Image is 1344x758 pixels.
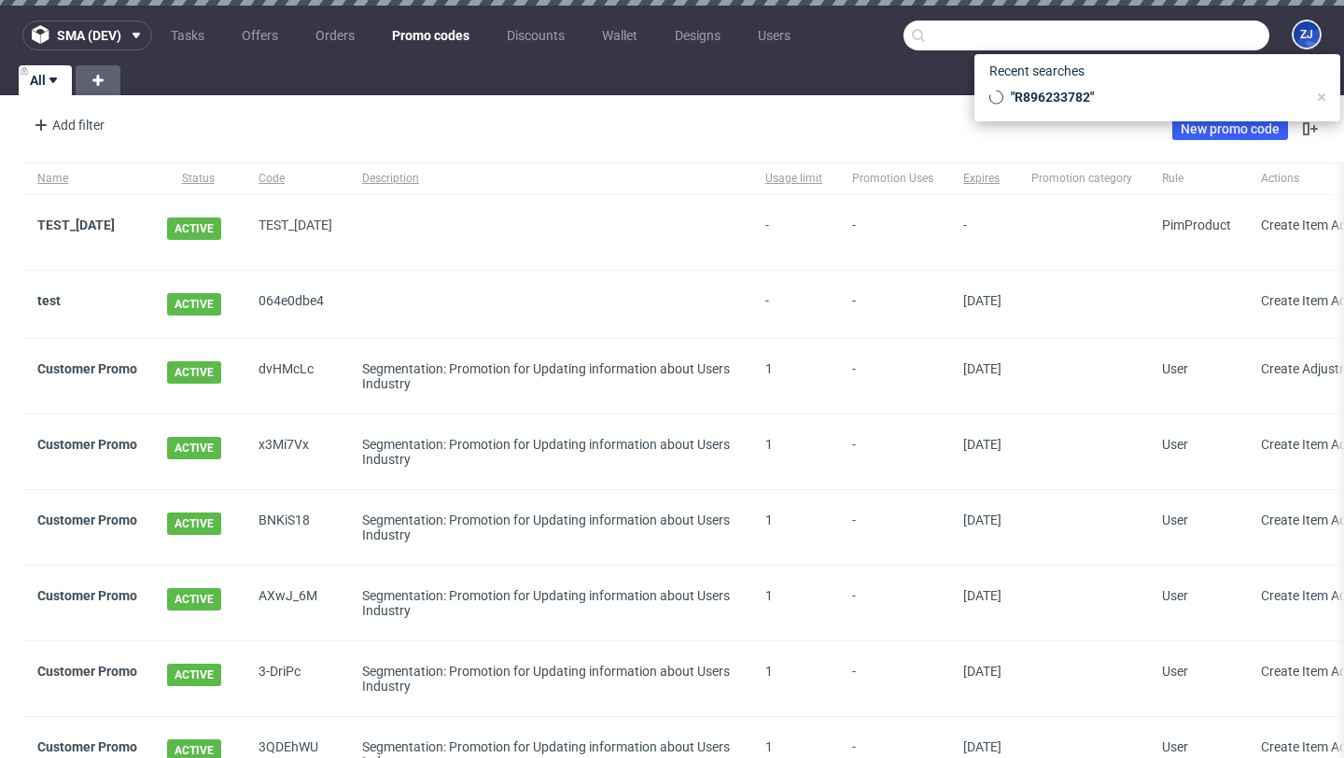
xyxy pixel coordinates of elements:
[591,21,649,50] a: Wallet
[259,361,332,391] span: dvHMcLc
[37,739,137,754] a: Customer Promo
[259,588,332,618] span: AXwJ_6M
[963,437,1001,452] span: [DATE]
[37,218,115,232] a: TEST_[DATE]
[963,171,1001,187] span: Expires
[362,664,735,694] div: Segmentation: Promotion for Updating information about Users Industry
[852,218,933,247] span: -
[963,588,1001,603] span: [DATE]
[167,588,221,611] span: ACTIVE
[37,664,137,679] a: Customer Promo
[765,588,773,603] span: 1
[304,21,366,50] a: Orders
[852,361,933,391] span: -
[1294,21,1320,48] figcaption: ZJ
[167,361,221,384] span: ACTIVE
[963,293,1001,308] span: [DATE]
[259,664,332,694] span: 3-DriPc
[22,21,152,50] button: sma (dev)
[664,21,732,50] a: Designs
[852,171,933,187] span: Promotion Uses
[231,21,289,50] a: Offers
[362,512,735,542] div: Segmentation: Promotion for Updating information about Users Industry
[963,218,1001,247] span: -
[1031,171,1132,187] span: Promotion category
[160,21,216,50] a: Tasks
[963,512,1001,527] span: [DATE]
[381,21,481,50] a: Promo codes
[167,293,221,316] span: ACTIVE
[963,739,1001,754] span: [DATE]
[167,512,221,535] span: ACTIVE
[765,664,773,679] span: 1
[963,361,1001,376] span: [DATE]
[1162,739,1188,754] span: User
[765,437,773,452] span: 1
[1162,437,1188,452] span: User
[26,110,108,140] div: Add filter
[852,588,933,618] span: -
[1003,88,1307,106] span: "R896233782"
[57,29,121,42] span: sma (dev)
[259,512,332,542] span: BNKiS18
[747,21,802,50] a: Users
[852,293,933,316] span: -
[37,171,137,187] span: Name
[37,361,137,376] a: Customer Promo
[19,65,72,95] a: All
[765,218,822,247] span: -
[259,437,332,467] span: x3Mi7Vx
[496,21,576,50] a: Discounts
[1162,588,1188,603] span: User
[1162,218,1231,232] span: PimProduct
[259,293,332,316] span: 064e0dbe4
[37,293,61,308] a: test
[362,588,735,618] div: Segmentation: Promotion for Updating information about Users Industry
[37,588,137,603] a: Customer Promo
[765,512,773,527] span: 1
[852,512,933,542] span: -
[1162,361,1188,376] span: User
[167,171,229,187] span: Status
[852,664,933,694] span: -
[852,437,933,467] span: -
[167,437,221,459] span: ACTIVE
[362,361,735,391] div: Segmentation: Promotion for Updating information about Users Industry
[765,293,822,316] span: -
[963,664,1001,679] span: [DATE]
[1172,118,1288,140] a: New promo code
[765,361,773,376] span: 1
[259,171,332,187] span: Code
[37,512,137,527] a: Customer Promo
[765,171,822,187] span: Usage limit
[259,218,332,247] span: TEST_[DATE]
[1162,512,1188,527] span: User
[167,218,221,240] span: ACTIVE
[37,437,137,452] a: Customer Promo
[362,437,735,467] div: Segmentation: Promotion for Updating information about Users Industry
[167,664,221,686] span: ACTIVE
[362,171,735,187] span: Description
[982,56,1092,86] span: Recent searches
[1162,171,1231,187] span: Rule
[1162,664,1188,679] span: User
[765,739,773,754] span: 1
